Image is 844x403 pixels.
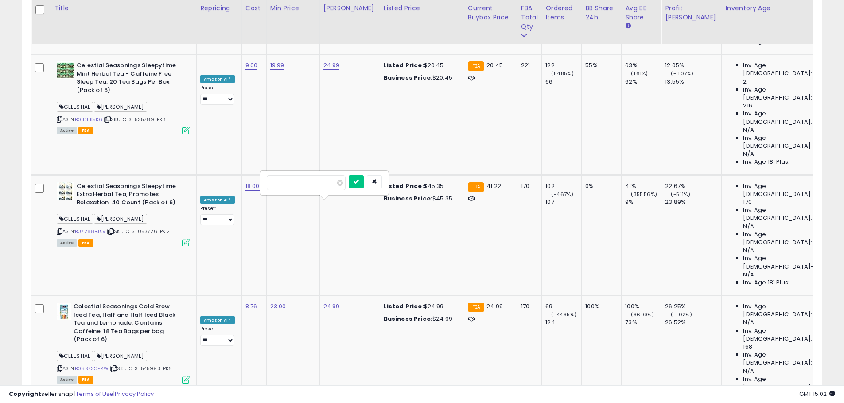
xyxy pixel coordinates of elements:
span: Inv. Age [DEMOGRAPHIC_DATA]-180: [743,375,824,391]
img: 61wmUboaIVL._SL40_.jpg [57,61,74,79]
div: 9% [625,198,661,206]
div: 66 [545,78,581,86]
div: Cost [245,4,263,13]
b: Listed Price: [384,302,424,311]
span: N/A [743,367,754,375]
span: 41.22 [486,182,501,190]
b: Celestial Seasonings Sleepytime Extra Herbal Tea, Promotes Relaxation, 40 Count (Pack of 6) [77,182,184,209]
a: 8.76 [245,302,257,311]
small: (355.56%) [631,191,657,198]
a: 24.99 [323,302,340,311]
img: 51orCp5cyrL._SL40_.jpg [57,182,74,200]
span: N/A [743,271,754,279]
div: 62% [625,78,661,86]
div: Listed Price [384,4,460,13]
div: FBA Total Qty [521,4,538,31]
div: Min Price [270,4,316,13]
div: 12.05% [665,61,721,69]
span: Inv. Age [DEMOGRAPHIC_DATA]: [743,230,824,246]
div: Inventory Age [725,4,827,13]
span: 168 [743,343,752,351]
div: $45.35 [384,182,457,190]
span: [PERSON_NAME] [94,214,147,224]
a: 19.99 [270,61,284,70]
small: (36.99%) [631,311,653,318]
small: FBA [468,303,484,312]
div: 124 [545,319,581,326]
a: 23.00 [270,302,286,311]
b: Listed Price: [384,61,424,69]
div: Ordered Items [545,4,578,22]
span: [PERSON_NAME] [94,351,147,361]
span: CELESTIAL [57,214,93,224]
span: N/A [743,126,754,134]
small: (-4.67%) [551,191,573,198]
b: Business Price: [384,73,432,82]
span: Inv. Age [DEMOGRAPHIC_DATA]-180: [743,134,824,150]
span: | SKU: CLS-535789-PK6 [104,116,166,123]
span: | SKU: CLS-545993-PK6 [110,365,172,372]
div: $20.45 [384,61,457,69]
small: (-11.07%) [671,70,693,77]
div: 63% [625,61,661,69]
span: Inv. Age [DEMOGRAPHIC_DATA]: [743,303,824,319]
div: 26.52% [665,319,721,326]
div: 100% [625,303,661,311]
div: [PERSON_NAME] [323,4,376,13]
span: All listings currently available for purchase on Amazon [57,239,77,247]
div: Preset: [200,206,235,226]
div: seller snap | | [9,390,154,399]
span: FBA [78,239,93,247]
small: (-5.11%) [671,191,690,198]
span: N/A [743,223,754,230]
div: Avg BB Share [625,4,657,22]
span: 20.45 [486,61,503,69]
div: 0% [585,182,615,190]
a: 18.00 [245,182,260,191]
span: [PERSON_NAME] [94,102,147,112]
div: 100% [585,303,615,311]
div: 73% [625,319,661,326]
span: N/A [743,246,754,254]
b: Celestial Seasonings Cold Brew Iced Tea, Half and Half Iced Black Tea and Lemonade, Contains Caff... [74,303,181,346]
small: (1.61%) [631,70,648,77]
span: Inv. Age [DEMOGRAPHIC_DATA]-180: [743,254,824,270]
span: All listings currently available for purchase on Amazon [57,376,77,384]
div: 26.25% [665,303,721,311]
div: Amazon AI * [200,196,235,204]
span: 170 [743,198,751,206]
span: Inv. Age [DEMOGRAPHIC_DATA]: [743,61,824,77]
div: 41% [625,182,661,190]
div: 13.55% [665,78,721,86]
small: (-1.02%) [671,311,692,318]
span: All listings currently available for purchase on Amazon [57,127,77,134]
span: FBA [78,376,93,384]
span: Inv. Age 181 Plus: [743,279,790,287]
span: Inv. Age [DEMOGRAPHIC_DATA]: [743,86,824,102]
div: 23.89% [665,198,721,206]
div: 69 [545,303,581,311]
span: CELESTIAL [57,102,93,112]
div: Title [54,4,193,13]
div: Preset: [200,85,235,105]
small: FBA [468,61,484,71]
span: 216 [743,102,752,110]
a: B01DT1K5K6 [75,116,102,123]
div: 221 [521,61,535,69]
div: Profit [PERSON_NAME] [665,4,718,22]
span: N/A [743,319,754,326]
small: Avg BB Share. [625,22,630,30]
div: 122 [545,61,581,69]
span: Inv. Age [DEMOGRAPHIC_DATA]: [743,206,824,222]
span: Inv. Age 181 Plus: [743,158,790,166]
strong: Copyright [9,390,41,398]
span: Inv. Age [DEMOGRAPHIC_DATA]: [743,182,824,198]
small: (84.85%) [551,70,573,77]
div: 55% [585,61,615,69]
b: Celestial Seasonings Sleepytime Mint Herbal Tea - Caffeine Free Sleep Tea, 20 Tea Bags Per Box (P... [77,61,184,96]
div: BB Share 24h. [585,4,618,22]
div: Current Buybox Price [468,4,513,22]
span: Inv. Age [DEMOGRAPHIC_DATA]: [743,327,824,343]
div: $24.99 [384,303,457,311]
span: 24.99 [486,302,503,311]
